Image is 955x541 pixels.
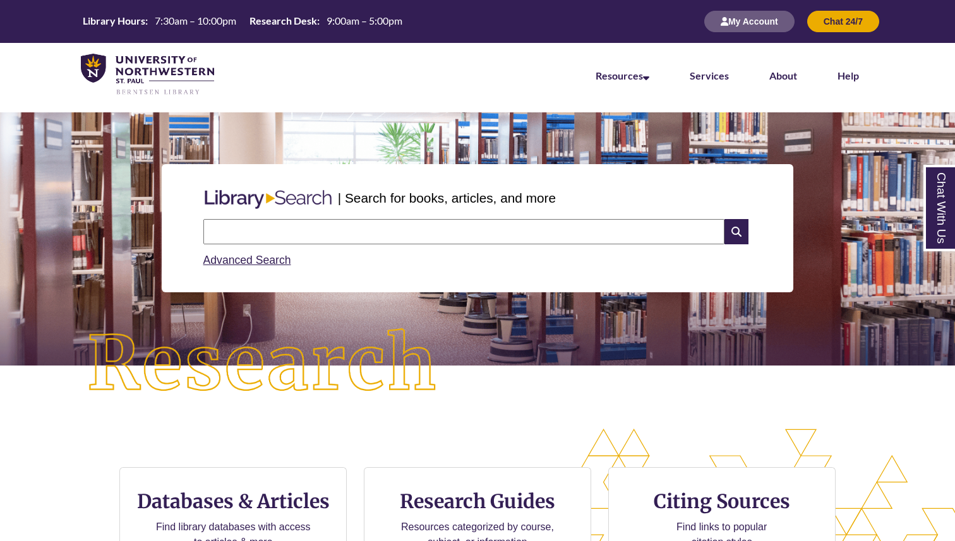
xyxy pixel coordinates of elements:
img: Research [48,290,477,439]
button: My Account [704,11,795,32]
a: Help [838,69,859,81]
a: About [769,69,797,81]
button: Chat 24/7 [807,11,879,32]
h3: Research Guides [375,489,580,513]
a: Chat 24/7 [807,16,879,27]
th: Research Desk: [244,14,321,28]
img: Libary Search [198,185,338,214]
a: Hours Today [78,14,407,29]
th: Library Hours: [78,14,150,28]
img: UNWSP Library Logo [81,54,214,96]
table: Hours Today [78,14,407,28]
a: Services [690,69,729,81]
p: | Search for books, articles, and more [338,188,556,208]
h3: Citing Sources [645,489,799,513]
span: 7:30am – 10:00pm [155,15,236,27]
a: Advanced Search [203,254,291,266]
a: Resources [596,69,649,81]
i: Search [724,219,748,244]
span: 9:00am – 5:00pm [327,15,402,27]
a: My Account [704,16,795,27]
h3: Databases & Articles [130,489,336,513]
